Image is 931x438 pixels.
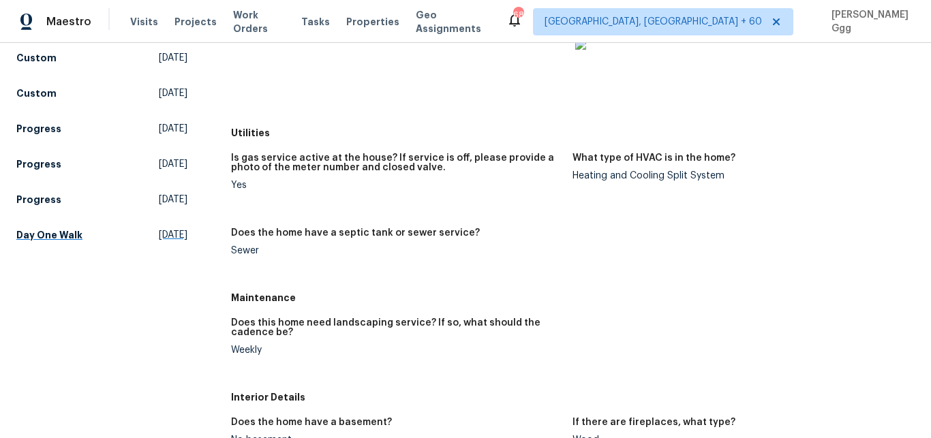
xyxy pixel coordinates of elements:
span: [DATE] [159,228,187,242]
span: Work Orders [233,8,285,35]
span: [DATE] [159,122,187,136]
h5: Progress [16,193,61,206]
h5: If there are fireplaces, what type? [573,418,735,427]
h5: Interior Details [231,390,915,404]
div: Heating and Cooling Split System [573,171,904,181]
span: [GEOGRAPHIC_DATA], [GEOGRAPHIC_DATA] + 60 [545,15,762,29]
h5: Does the home have a basement? [231,418,392,427]
a: Progress[DATE] [16,116,187,141]
span: Tasks [301,17,330,27]
span: [DATE] [159,157,187,171]
h5: What type of HVAC is in the home? [573,153,735,163]
h5: Day One Walk [16,228,82,242]
h5: Custom [16,51,57,65]
h5: Utilities [231,126,915,140]
span: [DATE] [159,87,187,100]
div: Sewer [231,246,562,255]
span: [DATE] [159,51,187,65]
span: Projects [174,15,217,29]
a: Progress[DATE] [16,187,187,212]
h5: Maintenance [231,291,915,304]
a: Progress[DATE] [16,152,187,176]
h5: Progress [16,122,61,136]
div: Yes [231,181,562,190]
h5: Does this home need landscaping service? If so, what should the cadence be? [231,318,562,337]
h5: Does the home have a septic tank or sewer service? [231,228,480,238]
h5: Custom [16,87,57,100]
a: Custom[DATE] [16,46,187,70]
div: 682 [513,8,523,22]
h5: Is gas service active at the house? If service is off, please provide a photo of the meter number... [231,153,562,172]
div: Weekly [231,345,562,355]
span: Maestro [46,15,91,29]
span: [PERSON_NAME] Ggg [826,8,911,35]
a: Day One Walk[DATE] [16,223,187,247]
a: Custom[DATE] [16,81,187,106]
h5: Progress [16,157,61,171]
span: Geo Assignments [416,8,490,35]
span: Properties [346,15,399,29]
span: Visits [130,15,158,29]
span: [DATE] [159,193,187,206]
